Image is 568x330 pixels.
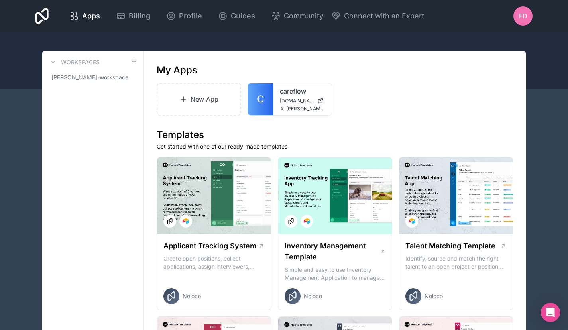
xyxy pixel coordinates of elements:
[160,7,208,25] a: Profile
[82,10,100,22] span: Apps
[231,10,255,22] span: Guides
[285,266,386,282] p: Simple and easy to use Inventory Management Application to manage your stock, orders and Manufact...
[248,83,273,115] a: C
[304,218,310,224] img: Airtable Logo
[183,218,189,224] img: Airtable Logo
[110,7,157,25] a: Billing
[280,98,325,104] a: [DOMAIN_NAME]
[51,73,128,81] span: [PERSON_NAME]-workspace
[285,240,380,263] h1: Inventory Management Template
[48,57,100,67] a: Workspaces
[163,255,265,271] p: Create open positions, collect applications, assign interviewers, centralise candidate feedback a...
[212,7,261,25] a: Guides
[541,303,560,322] div: Open Intercom Messenger
[344,10,424,22] span: Connect with an Expert
[183,292,201,300] span: Noloco
[157,64,197,77] h1: My Apps
[405,240,495,251] h1: Talent Matching Template
[286,106,325,112] span: [PERSON_NAME][EMAIL_ADDRESS][DOMAIN_NAME]
[61,58,100,66] h3: Workspaces
[257,93,264,106] span: C
[157,128,513,141] h1: Templates
[280,98,314,104] span: [DOMAIN_NAME]
[425,292,443,300] span: Noloco
[331,10,424,22] button: Connect with an Expert
[63,7,106,25] a: Apps
[48,70,137,84] a: [PERSON_NAME]-workspace
[129,10,150,22] span: Billing
[304,292,322,300] span: Noloco
[157,143,513,151] p: Get started with one of our ready-made templates
[157,83,241,116] a: New App
[409,218,415,224] img: Airtable Logo
[284,10,323,22] span: Community
[405,255,507,271] p: Identify, source and match the right talent to an open project or position with our Talent Matchi...
[519,11,527,21] span: FD
[179,10,202,22] span: Profile
[280,86,325,96] a: careflow
[163,240,256,251] h1: Applicant Tracking System
[265,7,330,25] a: Community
